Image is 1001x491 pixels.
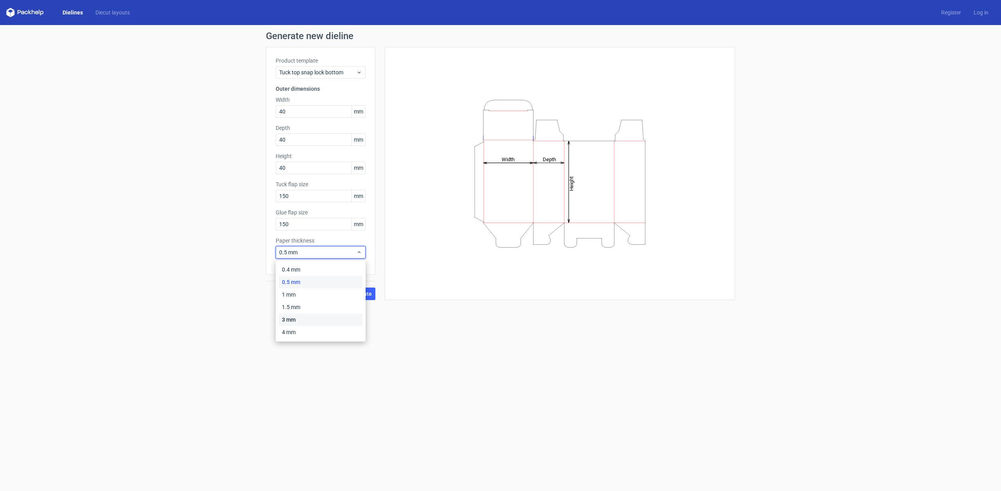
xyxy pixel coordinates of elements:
div: 4 mm [279,326,362,338]
div: 3 mm [279,313,362,326]
span: mm [352,134,365,146]
label: Width [276,96,366,104]
a: Dielines [56,9,89,16]
a: Register [935,9,967,16]
tspan: Depth [543,156,556,162]
label: Height [276,152,366,160]
h1: Generate new dieline [266,31,735,41]
span: mm [352,162,365,174]
div: 1 mm [279,288,362,301]
label: Paper thickness [276,237,366,245]
div: 0.5 mm [279,276,362,288]
label: Depth [276,124,366,132]
tspan: Height [569,176,574,191]
span: Tuck top snap lock bottom [279,68,356,76]
span: mm [352,190,365,202]
h3: Outer dimensions [276,85,366,93]
span: mm [352,106,365,117]
label: Tuck flap size [276,180,366,188]
span: 0.5 mm [279,248,356,256]
a: Log in [967,9,995,16]
span: mm [352,218,365,230]
label: Product template [276,57,366,65]
div: 1.5 mm [279,301,362,313]
div: 0.4 mm [279,263,362,276]
tspan: Width [502,156,515,162]
a: Diecut layouts [89,9,136,16]
label: Glue flap size [276,209,366,216]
